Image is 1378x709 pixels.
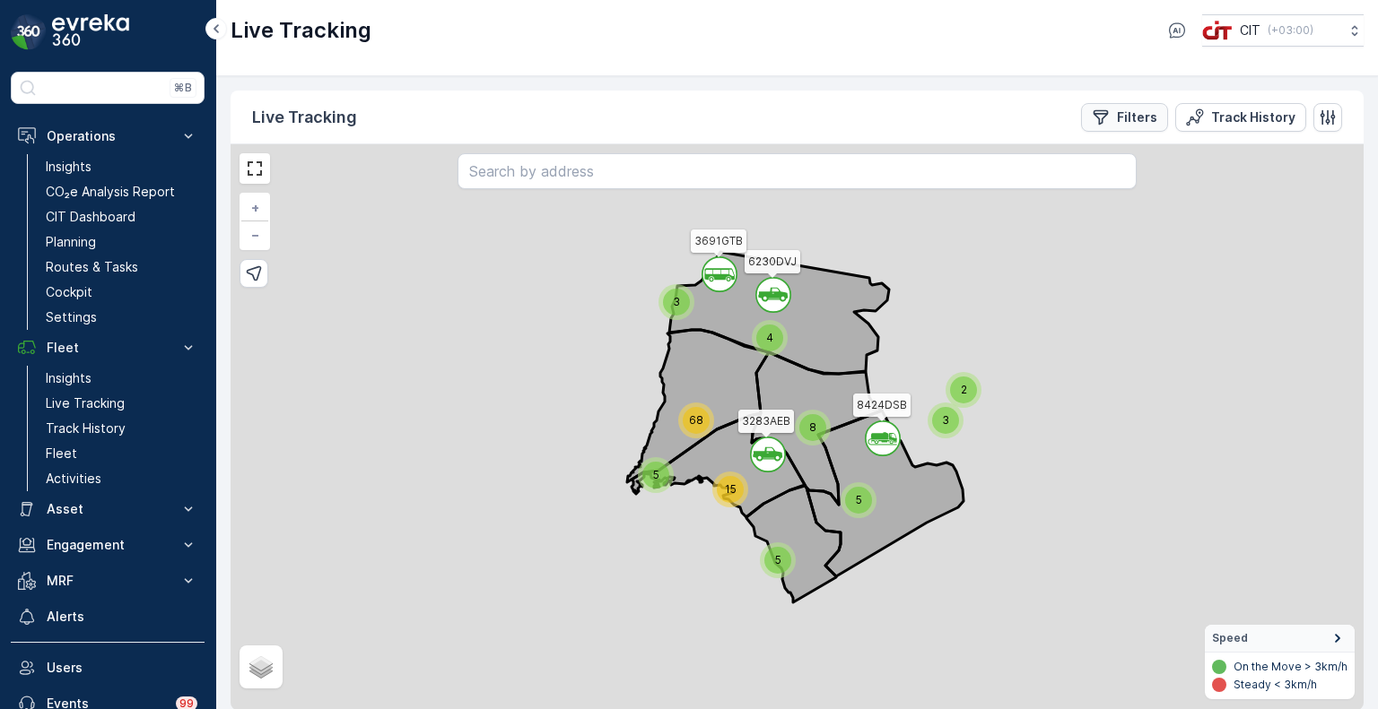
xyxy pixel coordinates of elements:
p: Routes & Tasks [46,258,138,276]
a: Settings [39,305,205,330]
a: Alerts [11,599,205,635]
span: − [251,227,260,242]
p: Engagement [47,536,169,554]
svg: ` [865,420,901,456]
a: Insights [39,366,205,391]
div: 15 [712,471,748,507]
button: Engagement [11,527,205,563]
span: 15 [725,482,737,496]
div: ` [755,277,779,304]
div: 5 [841,482,877,518]
p: Asset [47,500,169,518]
p: Operations [47,127,169,145]
a: CIT Dashboard [39,204,205,229]
button: Asset [11,491,205,527]
p: Live Tracking [46,394,125,412]
a: Zoom Out [241,221,268,248]
p: Cockpit [46,283,92,301]
p: Steady < 3km/h [1234,678,1317,692]
div: 3 [658,284,694,320]
a: Track History [39,416,205,441]
svg: ` [750,437,786,472]
p: CIT Dashboard [46,208,135,226]
div: 5 [638,457,674,493]
div: 4 [752,320,788,356]
span: Speed [1212,631,1248,645]
span: 3 [673,295,680,308]
a: Cockpit [39,280,205,305]
p: CIT [1240,22,1260,39]
p: Fleet [46,445,77,463]
svg: ` [755,277,791,313]
div: 2 [946,372,981,408]
p: Settings [46,308,97,326]
div: 68 [678,402,714,438]
p: ( +03:00 ) [1268,23,1313,38]
p: Users [47,659,197,677]
p: Activities [46,470,101,488]
a: Fleet [39,441,205,466]
a: Layers [241,647,281,687]
button: CIT(+03:00) [1202,14,1364,47]
summary: Speed [1205,625,1355,653]
p: On the Move > 3km/h [1234,660,1347,674]
span: + [251,200,259,215]
p: Track History [1211,108,1295,126]
a: Zoom In [241,195,268,221]
span: 5 [856,493,862,506]
a: Activities [39,466,205,491]
p: CO₂e Analysis Report [46,183,175,201]
p: Track History [46,419,126,437]
div: 3 [928,402,964,438]
p: ⌘B [174,81,192,95]
span: 5 [775,553,781,566]
span: 2 [961,383,967,396]
a: Users [11,650,205,686]
button: MRF [11,563,205,599]
div: 5 [760,542,796,578]
div: ` [750,437,773,463]
a: View Fullscreen [241,155,268,182]
span: 8 [809,420,816,434]
button: Operations [11,118,205,154]
p: Planning [46,233,96,251]
p: Fleet [47,339,169,357]
p: Filters [1117,108,1157,126]
a: Planning [39,229,205,255]
a: Live Tracking [39,391,205,416]
input: Search by address [458,153,1138,189]
a: Routes & Tasks [39,255,205,280]
span: 4 [766,331,773,344]
div: 8 [795,410,831,445]
a: CO₂e Analysis Report [39,179,205,204]
span: 68 [689,413,703,427]
p: Live Tracking [231,16,371,45]
button: Track History [1175,103,1306,132]
img: logo_dark-DEwI_e13.png [52,14,129,50]
span: 5 [653,468,659,481]
p: MRF [47,572,169,590]
span: 3 [942,413,949,427]
p: Live Tracking [252,105,357,130]
div: ` [865,420,888,447]
button: Fleet [11,330,205,366]
img: cit-logo_pOk6rL0.png [1202,21,1233,40]
img: logo [11,14,47,50]
button: Filters [1081,103,1168,132]
p: Insights [46,158,92,176]
p: Alerts [47,608,197,626]
p: Insights [46,369,92,387]
a: Insights [39,154,205,179]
